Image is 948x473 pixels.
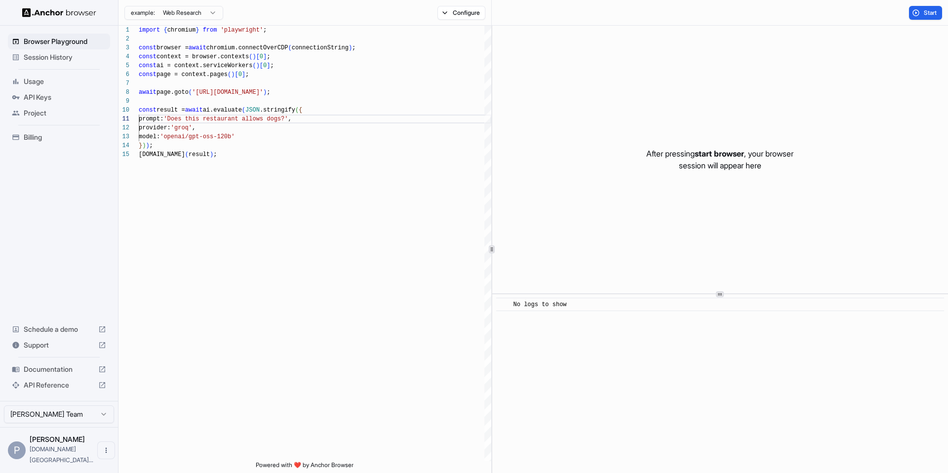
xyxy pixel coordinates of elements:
span: context = browser.contexts [157,53,249,60]
span: ( [189,89,192,96]
span: 'groq' [171,124,192,131]
button: Open menu [97,441,115,459]
span: Start [924,9,938,17]
span: ; [245,71,249,78]
div: Schedule a demo [8,321,110,337]
span: JSON [245,107,260,114]
div: P [8,441,26,459]
div: 12 [118,123,129,132]
span: Schedule a demo [24,324,94,334]
span: 0 [260,53,263,60]
div: 9 [118,97,129,106]
span: result [189,151,210,158]
span: import [139,27,160,34]
div: 2 [118,35,129,43]
span: browser = [157,44,189,51]
div: 10 [118,106,129,115]
span: [DOMAIN_NAME] [139,151,185,158]
span: Session History [24,52,106,62]
div: 15 [118,150,129,159]
span: ) [142,142,146,149]
span: await [139,89,157,96]
span: API Keys [24,92,106,102]
span: Documentation [24,364,94,374]
span: ( [295,107,299,114]
span: ; [150,142,153,149]
span: example: [131,9,155,17]
span: '[URL][DOMAIN_NAME]' [192,89,263,96]
span: { [299,107,302,114]
button: Start [909,6,942,20]
div: 11 [118,115,129,123]
span: ) [252,53,256,60]
span: , [192,124,196,131]
div: Billing [8,129,110,145]
span: API Reference [24,380,94,390]
div: Documentation [8,361,110,377]
div: Usage [8,74,110,89]
span: const [139,44,157,51]
span: ] [242,71,245,78]
span: ; [263,27,267,34]
span: ) [210,151,213,158]
span: 'Does this restaurant allows dogs?' [163,116,288,122]
div: API Keys [8,89,110,105]
span: ] [263,53,267,60]
span: result = [157,107,185,114]
span: ; [352,44,355,51]
div: 13 [118,132,129,141]
span: page.goto [157,89,189,96]
span: 0 [238,71,242,78]
span: ​ [501,300,506,310]
span: ) [146,142,149,149]
div: 1 [118,26,129,35]
span: await [189,44,206,51]
span: const [139,107,157,114]
span: ; [267,89,270,96]
span: ) [231,71,235,78]
span: start browser [695,149,744,158]
span: ( [185,151,189,158]
span: Usage [24,77,106,86]
span: chromium.connectOverCDP [206,44,288,51]
div: API Reference [8,377,110,393]
span: ( [249,53,252,60]
span: ( [228,71,231,78]
span: Support [24,340,94,350]
span: chromium [167,27,196,34]
span: Browser Playground [24,37,106,46]
span: from [203,27,217,34]
span: [ [235,71,238,78]
span: const [139,53,157,60]
p: After pressing , your browser session will appear here [646,148,793,171]
span: Pau Sánchez [30,435,85,443]
span: model: [139,133,160,140]
span: ( [288,44,291,51]
div: 7 [118,79,129,88]
span: ( [242,107,245,114]
span: No logs to show [513,301,567,308]
span: ] [267,62,270,69]
span: await [185,107,203,114]
span: ; [270,62,274,69]
span: [ [256,53,260,60]
span: ) [263,89,267,96]
div: 4 [118,52,129,61]
span: ) [349,44,352,51]
span: Billing [24,132,106,142]
span: const [139,62,157,69]
span: page = context.pages [157,71,228,78]
button: Configure [437,6,485,20]
div: 14 [118,141,129,150]
span: ; [213,151,217,158]
span: ( [252,62,256,69]
span: } [139,142,142,149]
div: Project [8,105,110,121]
span: Powered with ❤️ by Anchor Browser [256,461,354,473]
span: 'playwright' [221,27,263,34]
span: Project [24,108,106,118]
span: ; [267,53,270,60]
span: provider: [139,124,171,131]
div: Session History [8,49,110,65]
span: 'openai/gpt-oss-120b' [160,133,235,140]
